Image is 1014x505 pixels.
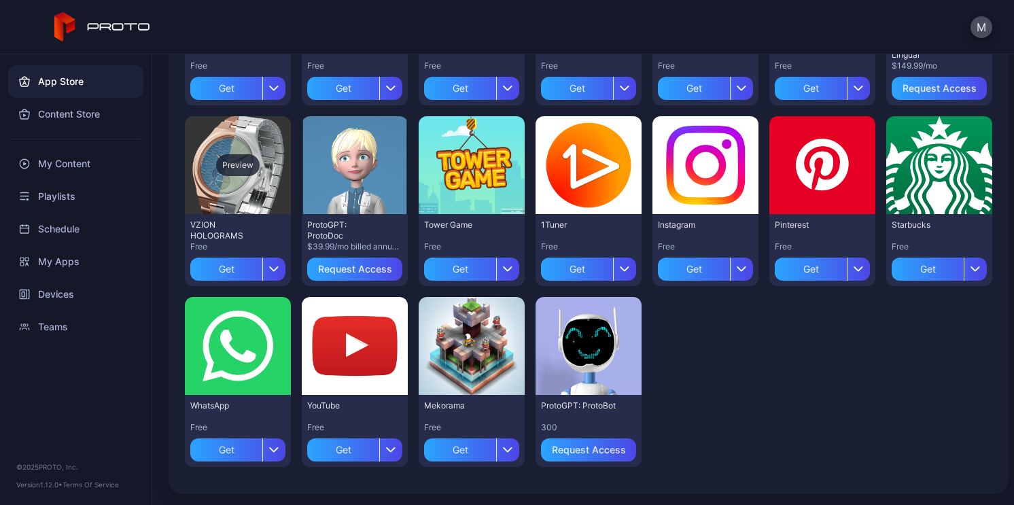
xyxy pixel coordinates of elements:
[8,65,143,98] a: App Store
[541,241,636,252] div: Free
[16,462,135,472] div: © 2025 PROTO, Inc.
[424,433,519,462] button: Get
[775,258,847,281] div: Get
[775,77,847,100] div: Get
[658,71,753,100] button: Get
[16,481,63,489] span: Version 1.12.0 •
[190,422,285,433] div: Free
[541,252,636,281] button: Get
[8,180,143,213] a: Playlists
[892,252,987,281] button: Get
[892,220,966,230] div: Starbucks
[658,77,730,100] div: Get
[971,16,992,38] button: M
[8,311,143,343] a: Teams
[307,433,402,462] button: Get
[307,400,382,411] div: YouTube
[658,60,753,71] div: Free
[541,220,616,230] div: 1Tuner
[424,220,499,230] div: Tower Game
[892,77,987,100] button: Request Access
[8,278,143,311] a: Devices
[775,71,870,100] button: Get
[541,60,636,71] div: Free
[541,258,613,281] div: Get
[541,400,616,411] div: ProtoGPT: ProtoBot
[658,258,730,281] div: Get
[307,258,402,281] button: Request Access
[541,438,636,462] button: Request Access
[552,445,626,455] div: Request Access
[424,258,496,281] div: Get
[190,241,285,252] div: Free
[775,252,870,281] button: Get
[424,422,519,433] div: Free
[424,252,519,281] button: Get
[775,241,870,252] div: Free
[541,71,636,100] button: Get
[424,241,519,252] div: Free
[892,60,987,71] div: $149.99/mo
[424,60,519,71] div: Free
[8,213,143,245] a: Schedule
[892,258,964,281] div: Get
[318,264,392,275] div: Request Access
[307,220,382,241] div: ProtoGPT: ProtoDoc
[190,433,285,462] button: Get
[190,71,285,100] button: Get
[8,98,143,130] a: Content Store
[307,438,379,462] div: Get
[190,438,262,462] div: Get
[307,241,402,252] div: $39.99/mo billed annually
[8,245,143,278] a: My Apps
[424,400,499,411] div: Mekorama
[775,60,870,71] div: Free
[307,60,402,71] div: Free
[658,220,733,230] div: Instagram
[424,438,496,462] div: Get
[190,77,262,100] div: Get
[775,220,850,230] div: Pinterest
[307,77,379,100] div: Get
[307,71,402,100] button: Get
[216,154,260,176] div: Preview
[903,83,977,94] div: Request Access
[63,481,119,489] a: Terms Of Service
[658,241,753,252] div: Free
[424,71,519,100] button: Get
[541,77,613,100] div: Get
[541,422,636,433] div: 300
[8,147,143,180] a: My Content
[892,241,987,252] div: Free
[424,77,496,100] div: Get
[190,252,285,281] button: Get
[190,220,265,241] div: VZION HOLOGRAMS
[190,400,265,411] div: WhatsApp
[190,60,285,71] div: Free
[658,252,753,281] button: Get
[307,422,402,433] div: Free
[190,258,262,281] div: Get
